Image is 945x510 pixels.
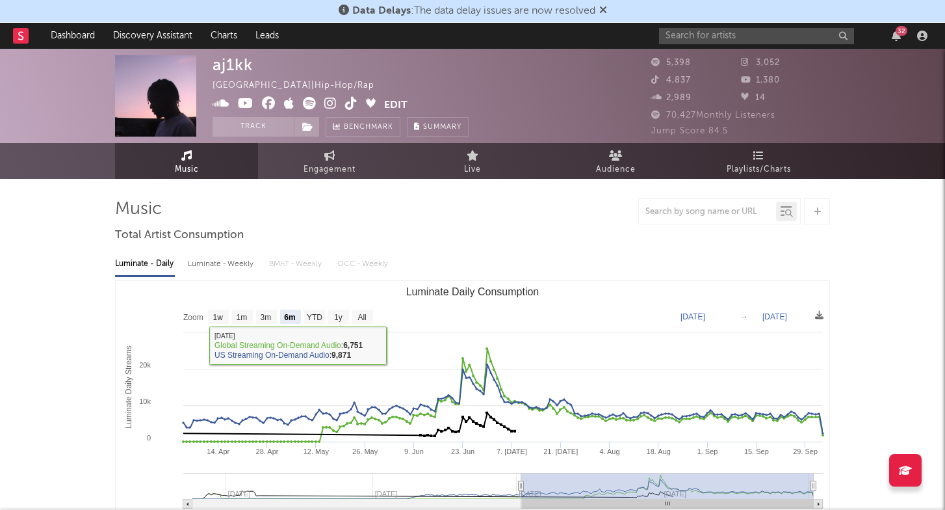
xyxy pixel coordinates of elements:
text: 1m [237,313,248,322]
a: Dashboard [42,23,104,49]
button: 32 [892,31,901,41]
span: : The data delay issues are now resolved [352,6,595,16]
span: Engagement [304,162,356,178]
text: 14. Apr [207,448,229,455]
a: Music [115,143,258,179]
text: [DATE] [680,312,705,321]
text: 4. Aug [599,448,619,455]
text: 18. Aug [647,448,671,455]
span: Music [175,162,199,178]
span: Dismiss [599,6,607,16]
span: Benchmark [344,120,393,135]
input: Search for artists [659,28,854,44]
text: 15. Sep [744,448,769,455]
text: 20k [139,361,151,369]
text: Zoom [183,313,203,322]
text: Luminate Daily Streams [124,345,133,428]
text: [DATE] [762,312,787,321]
text: 12. May [304,448,330,455]
text: 10k [139,397,151,405]
span: Total Artist Consumption [115,228,244,243]
text: 9. Jun [404,448,424,455]
text: 28. Apr [256,448,279,455]
text: 23. Jun [451,448,474,455]
span: Playlists/Charts [727,162,791,178]
span: 5,398 [651,59,691,67]
a: Benchmark [326,117,400,137]
div: Luminate - Weekly [188,253,256,275]
span: Summary [423,124,461,131]
span: 2,989 [651,94,692,102]
input: Search by song name or URL [639,207,776,217]
text: 1w [213,313,224,322]
div: 32 [896,26,907,36]
a: Playlists/Charts [687,143,830,179]
text: → [740,312,748,321]
text: 3m [261,313,272,322]
div: [GEOGRAPHIC_DATA] | Hip-Hop/Rap [213,78,389,94]
a: Engagement [258,143,401,179]
span: Jump Score: 84.5 [651,127,728,135]
text: 21. [DATE] [543,448,578,455]
a: Discovery Assistant [104,23,201,49]
span: 1,380 [741,76,780,85]
text: 1. Sep [697,448,718,455]
a: Audience [544,143,687,179]
div: Luminate - Daily [115,253,175,275]
span: Audience [596,162,636,178]
text: 1y [334,313,343,322]
button: Edit [384,97,408,113]
text: 26. May [352,448,378,455]
span: 3,052 [741,59,780,67]
span: 70,427 Monthly Listeners [651,111,775,120]
text: 0 [147,434,151,442]
button: Track [213,117,294,137]
span: 4,837 [651,76,691,85]
span: Data Delays [352,6,411,16]
button: Summary [407,117,469,137]
text: Luminate Daily Consumption [406,286,539,297]
span: 14 [741,94,766,102]
text: All [357,313,366,322]
text: YTD [307,313,322,322]
text: 29. Sep [793,448,818,455]
div: aj1kk [213,55,253,74]
a: Leads [246,23,288,49]
span: Live [464,162,481,178]
a: Charts [201,23,246,49]
text: 7. [DATE] [497,448,527,455]
text: 6m [284,313,295,322]
a: Live [401,143,544,179]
